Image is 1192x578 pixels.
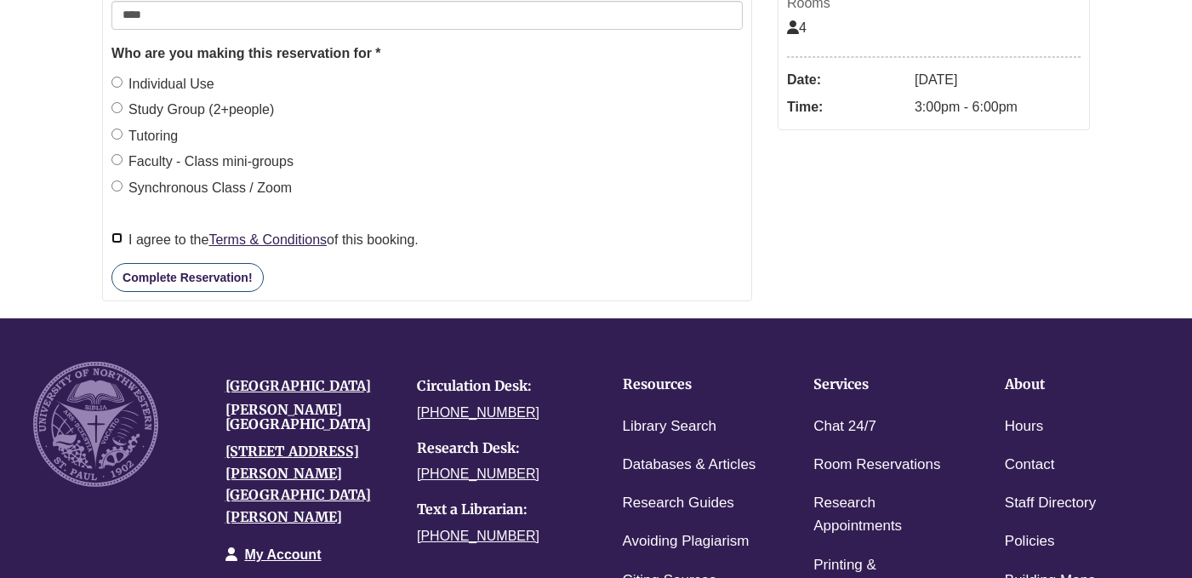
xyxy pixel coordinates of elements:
a: Avoiding Plagiarism [623,529,750,554]
a: Room Reservations [813,453,940,478]
input: Study Group (2+people) [111,102,123,113]
a: [GEOGRAPHIC_DATA] [225,377,371,394]
dt: Date: [787,66,906,94]
input: Tutoring [111,129,123,140]
dd: 3:00pm - 6:00pm [915,94,1081,121]
dd: [DATE] [915,66,1081,94]
h4: Circulation Desk: [417,379,584,394]
h4: Text a Librarian: [417,502,584,518]
label: Study Group (2+people) [111,99,274,121]
button: Complete Reservation! [111,263,263,292]
a: [PHONE_NUMBER] [417,466,539,481]
h4: [PERSON_NAME][GEOGRAPHIC_DATA] [225,403,392,432]
a: [PHONE_NUMBER] [417,529,539,543]
label: Tutoring [111,125,178,147]
a: Databases & Articles [623,453,756,478]
a: Library Search [623,415,717,439]
a: My Account [244,547,321,562]
input: Synchronous Class / Zoom [111,180,123,192]
span: The capacity of this space [787,20,807,35]
label: Synchronous Class / Zoom [111,177,292,199]
h4: Resources [623,377,761,392]
input: Individual Use [111,77,123,88]
a: Research Guides [623,491,734,516]
a: [STREET_ADDRESS][PERSON_NAME][GEOGRAPHIC_DATA][PERSON_NAME] [225,443,371,525]
a: [PHONE_NUMBER] [417,405,539,420]
a: Hours [1005,415,1043,439]
dt: Time: [787,94,906,121]
input: Faculty - Class mini-groups [111,154,123,165]
legend: Who are you making this reservation for * [111,43,743,65]
h4: Research Desk: [417,441,584,456]
a: Chat 24/7 [813,415,876,439]
h4: Services [813,377,952,392]
label: I agree to the of this booking. [111,229,419,251]
a: Staff Directory [1005,491,1096,516]
img: UNW seal [33,362,158,487]
a: Research Appointments [813,491,952,539]
a: Contact [1005,453,1055,478]
a: Terms & Conditions [208,232,327,247]
label: Faculty - Class mini-groups [111,151,294,173]
h4: About [1005,377,1144,392]
input: I agree to theTerms & Conditionsof this booking. [111,232,123,243]
a: Policies [1005,529,1055,554]
label: Individual Use [111,73,214,95]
